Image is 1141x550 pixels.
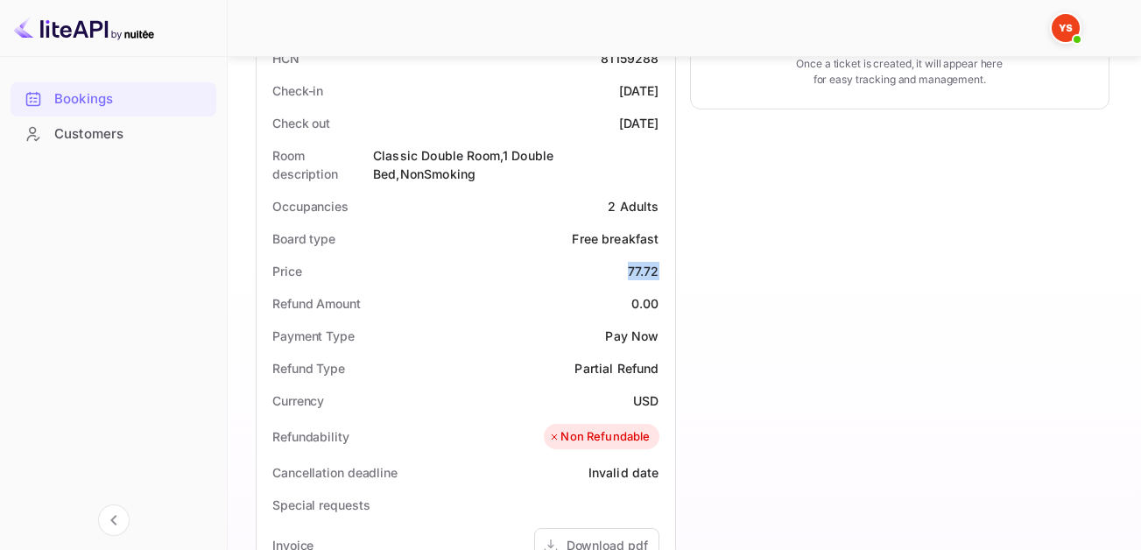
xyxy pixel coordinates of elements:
[14,14,154,42] img: LiteAPI logo
[631,294,659,313] div: 0.00
[272,146,373,183] div: Room description
[272,496,370,514] div: Special requests
[11,82,216,115] a: Bookings
[272,359,345,377] div: Refund Type
[272,294,361,313] div: Refund Amount
[272,391,324,410] div: Currency
[633,391,659,410] div: USD
[601,49,659,67] div: 81159288
[272,327,355,345] div: Payment Type
[272,229,335,248] div: Board type
[11,117,216,152] div: Customers
[608,197,659,215] div: 2 Adults
[619,81,659,100] div: [DATE]
[272,114,330,132] div: Check out
[588,463,659,482] div: Invalid date
[272,81,323,100] div: Check-in
[98,504,130,536] button: Collapse navigation
[11,82,216,116] div: Bookings
[373,146,659,183] div: Classic Double Room,1 Double Bed,NonSmoking
[619,114,659,132] div: [DATE]
[574,359,659,377] div: Partial Refund
[788,56,1011,88] p: Once a ticket is created, it will appear here for easy tracking and management.
[1052,14,1080,42] img: Yandex Support
[272,197,349,215] div: Occupancies
[54,89,208,109] div: Bookings
[272,49,299,67] div: HCN
[272,262,302,280] div: Price
[605,327,659,345] div: Pay Now
[11,117,216,150] a: Customers
[272,427,349,446] div: Refundability
[572,229,659,248] div: Free breakfast
[628,262,659,280] div: 77.72
[548,428,650,446] div: Non Refundable
[54,124,208,145] div: Customers
[272,463,398,482] div: Cancellation deadline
